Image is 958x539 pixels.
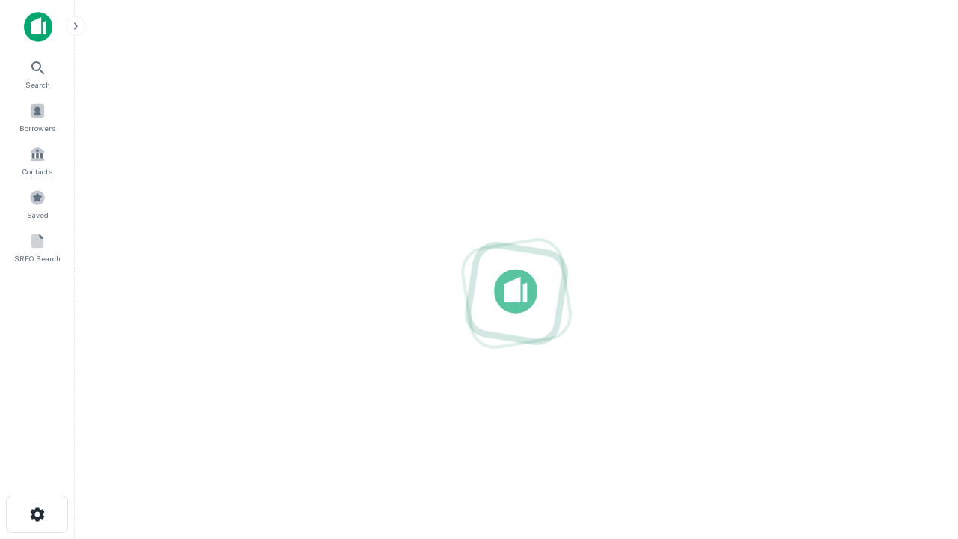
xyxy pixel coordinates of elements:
a: SREO Search [4,227,70,267]
span: Borrowers [19,122,55,134]
iframe: Chat Widget [883,371,958,443]
span: Search [25,79,50,91]
span: Saved [27,209,49,221]
img: capitalize-icon.png [24,12,52,42]
span: Contacts [22,165,52,177]
a: Search [4,53,70,94]
span: SREO Search [14,252,61,264]
a: Contacts [4,140,70,180]
a: Borrowers [4,97,70,137]
a: Saved [4,183,70,224]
